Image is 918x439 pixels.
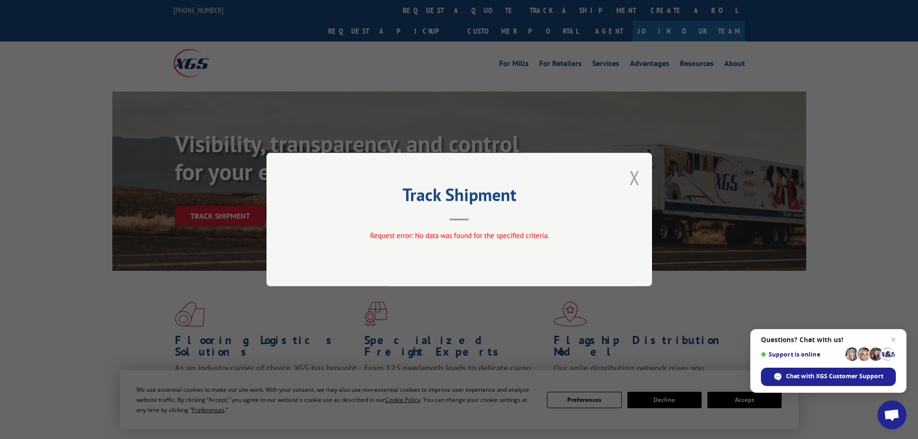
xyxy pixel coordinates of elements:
button: Close modal [629,165,640,190]
h2: Track Shipment [315,188,604,206]
div: Open chat [878,400,906,429]
span: Request error: No data was found for the specified criteria. [370,231,548,240]
span: Chat with XGS Customer Support [786,372,883,381]
span: Questions? Chat with us! [761,336,896,344]
span: Support is online [761,351,842,358]
div: Chat with XGS Customer Support [761,368,896,386]
span: Close chat [888,334,899,346]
